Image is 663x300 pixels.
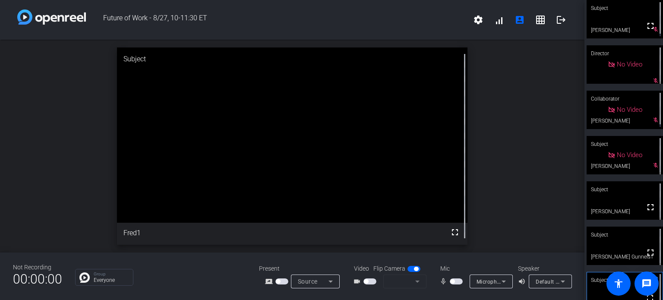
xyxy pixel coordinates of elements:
[587,45,663,62] div: Director
[298,278,318,285] span: Source
[13,268,62,290] span: 00:00:00
[354,264,369,273] span: Video
[515,15,525,25] mat-icon: account_box
[439,276,450,287] mat-icon: mic_none
[587,227,663,243] div: Subject
[617,60,642,68] span: No Video
[518,264,570,273] div: Speaker
[79,272,90,283] img: Chat Icon
[473,15,483,25] mat-icon: settings
[536,278,629,285] span: Default - Speakers (Realtek(R) Audio)
[613,278,624,289] mat-icon: accessibility
[432,264,518,273] div: Mic
[518,276,528,287] mat-icon: volume_up
[259,264,345,273] div: Present
[587,91,663,107] div: Collaborator
[587,181,663,198] div: Subject
[617,106,642,114] span: No Video
[587,136,663,152] div: Subject
[645,202,656,212] mat-icon: fullscreen
[94,278,129,283] p: Everyone
[450,227,460,237] mat-icon: fullscreen
[86,9,468,30] span: Future of Work - 8/27, 10-11:30 ET
[535,15,546,25] mat-icon: grid_on
[353,276,363,287] mat-icon: videocam_outline
[645,21,656,31] mat-icon: fullscreen
[117,47,467,71] div: Subject
[489,9,509,30] button: signal_cellular_alt
[641,278,652,289] mat-icon: message
[587,272,663,288] div: Subject
[645,247,656,258] mat-icon: fullscreen
[556,15,566,25] mat-icon: logout
[13,263,62,272] div: Not Recording
[94,272,129,276] p: Group
[265,276,275,287] mat-icon: screen_share_outline
[373,264,405,273] span: Flip Camera
[17,9,86,25] img: white-gradient.svg
[617,151,642,159] span: No Video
